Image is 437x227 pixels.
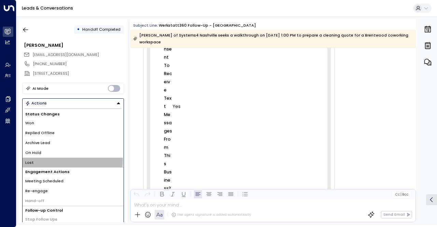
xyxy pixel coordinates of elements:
[393,192,410,197] button: Cc|Bcc
[25,120,34,126] span: Won
[25,140,50,146] span: Archive Lead
[23,168,124,176] h1: Engagement Actions
[22,98,124,108] button: Actions
[23,110,124,118] h1: Status Changes
[77,25,80,34] div: •
[164,20,173,193] td: Do You Consent To Receive Text Messages From This Business?
[133,32,412,45] div: [PERSON_NAME] of Systems4 Nashville seeks a walkthrough on [DATE] 1:00 PM to prepare a cleaning q...
[25,101,47,105] div: Actions
[32,52,99,57] span: [EMAIL_ADDRESS][DOMAIN_NAME]
[133,23,158,28] span: Subject Line:
[32,52,99,58] span: swartzbriella@gmail.com
[33,61,124,67] div: [PHONE_NUMBER]
[25,178,64,184] span: Meeting Scheduled
[25,130,55,136] span: Replied Offline
[32,85,48,92] div: AI Mode
[24,42,124,48] div: [PERSON_NAME]
[25,188,48,194] span: Re-engage
[23,206,124,215] h1: Follow-up Control
[400,193,401,196] span: |
[25,160,34,166] span: Lost
[171,212,251,217] div: The agent signature is added automatically
[159,23,256,28] div: Werkstatt360 Follow-up - [GEOGRAPHIC_DATA]
[395,193,408,196] span: Cc Bcc
[33,71,124,76] div: [STREET_ADDRESS]
[173,20,314,193] td: Yes
[22,98,124,108] div: Button group with a nested menu
[22,5,73,11] a: Leads & Conversations
[132,190,141,198] button: Undo
[25,198,44,204] span: Hand-off
[82,27,121,32] span: Handoff Completed
[143,190,152,198] button: Redo
[25,216,57,222] span: Stop Follow Ups
[25,150,41,156] span: On Hold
